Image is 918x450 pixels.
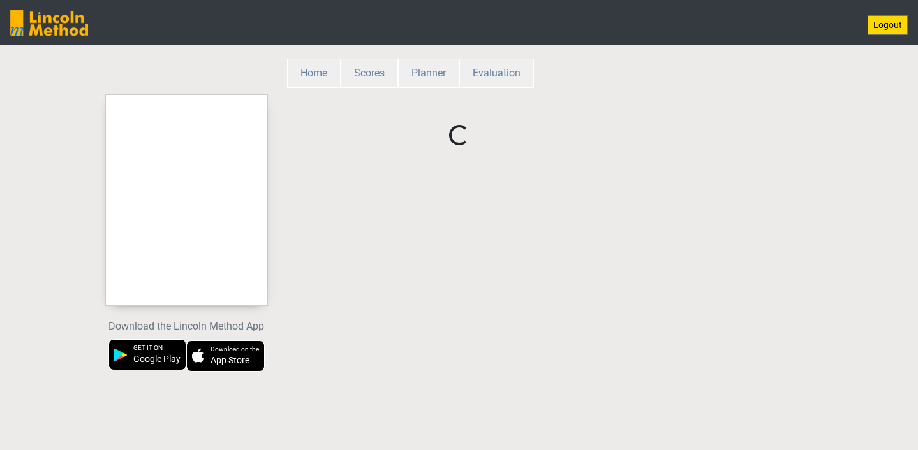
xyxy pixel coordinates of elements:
label: Download on the [211,344,259,367]
button: Evaluation [459,59,534,88]
label: Download the Lincoln Method App [108,319,264,334]
a: Download on the App Store [186,352,265,364]
img: playBtn.92f35f98.png [114,349,127,361]
img: SGY6awQAAAABJRU5ErkJggg== [10,10,88,36]
label: GET IT ON [133,343,181,366]
button: Home [287,59,341,88]
span: Google Play [133,354,181,364]
button: Scores [341,59,398,88]
span: App Store [211,355,249,365]
button: Logout [868,15,908,35]
button: Planner [398,59,459,88]
button: Download on the App Store [186,340,265,372]
button: GET IT ON Google Play [108,339,186,370]
a: GET IT ON Google Play [108,352,186,364]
